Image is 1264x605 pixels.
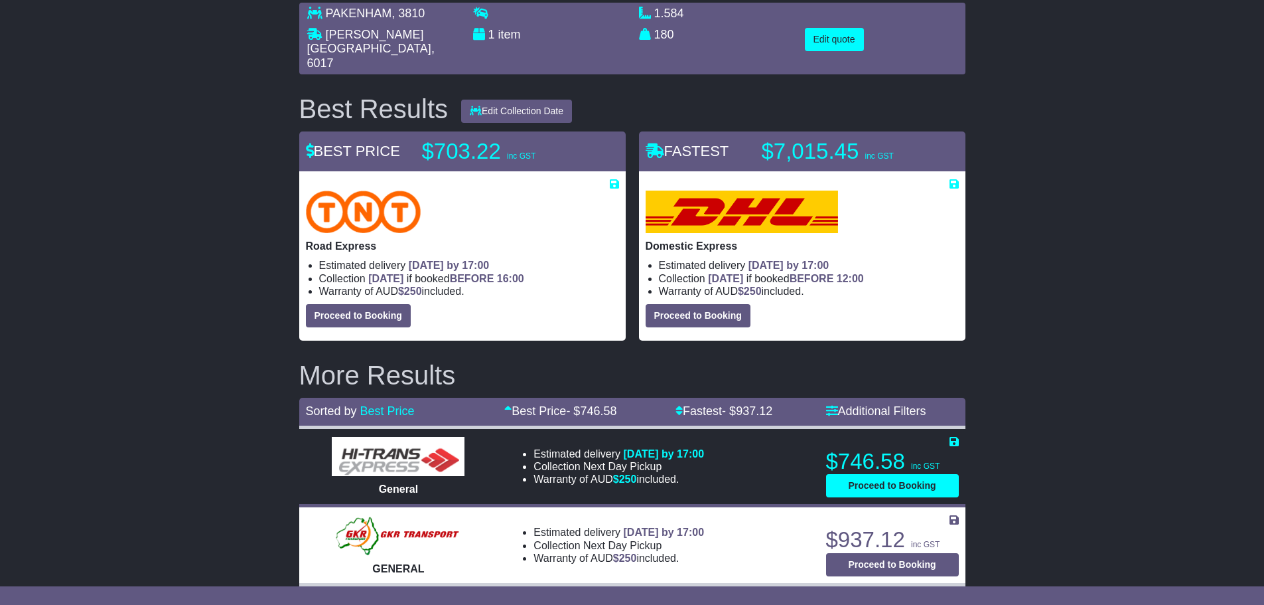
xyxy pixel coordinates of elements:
[533,539,704,552] li: Collection
[332,437,464,476] img: HiTrans (Machship): General
[450,273,494,284] span: BEFORE
[624,527,705,538] span: [DATE] by 17:00
[583,461,662,472] span: Next Day Pickup
[306,240,619,252] p: Road Express
[306,404,357,418] span: Sorted by
[533,526,704,539] li: Estimated delivery
[507,151,535,161] span: inc GST
[654,28,674,41] span: 180
[319,272,619,285] li: Collection
[422,138,588,165] p: $703.22
[790,273,834,284] span: BEFORE
[497,273,524,284] span: 16:00
[391,7,425,20] span: , 3810
[372,563,424,574] span: GENERAL
[659,285,959,298] li: Warranty of AUD included.
[583,540,662,551] span: Next Day Pickup
[533,460,704,473] li: Collection
[744,286,762,297] span: 250
[299,361,965,390] h2: More Results
[654,7,684,20] span: 1.584
[708,273,743,284] span: [DATE]
[398,286,422,297] span: $
[646,191,838,233] img: DHL: Domestic Express
[368,273,524,284] span: if booked
[335,516,462,556] img: GKR: GENERAL
[306,143,400,159] span: BEST PRICE
[646,240,959,252] p: Domestic Express
[659,272,959,285] li: Collection
[533,448,704,460] li: Estimated delivery
[580,404,616,418] span: 746.58
[404,286,422,297] span: 250
[748,260,829,271] span: [DATE] by 17:00
[619,474,637,485] span: 250
[613,474,637,485] span: $
[533,473,704,485] li: Warranty of AUD included.
[826,527,959,553] p: $937.12
[319,285,619,298] li: Warranty of AUD included.
[566,404,616,418] span: - $
[504,404,616,418] a: Best Price- $746.58
[319,259,619,272] li: Estimated delivery
[293,94,455,124] div: Best Results
[911,462,940,471] span: inc GST
[379,483,419,495] span: General
[619,553,637,564] span: 250
[911,540,940,549] span: inc GST
[307,28,431,56] span: [PERSON_NAME][GEOGRAPHIC_DATA]
[326,7,392,20] span: PAKENHAM
[306,191,421,233] img: TNT Domestic: Road Express
[307,42,435,70] span: , 6017
[624,448,705,460] span: [DATE] by 17:00
[762,138,928,165] p: $7,015.45
[613,553,637,564] span: $
[722,404,772,418] span: - $
[826,448,959,475] p: $746.58
[865,151,893,161] span: inc GST
[461,100,572,123] button: Edit Collection Date
[368,273,403,284] span: [DATE]
[837,273,864,284] span: 12:00
[736,404,772,418] span: 937.12
[659,259,959,272] li: Estimated delivery
[498,28,521,41] span: item
[360,404,415,418] a: Best Price
[738,286,762,297] span: $
[708,273,863,284] span: if booked
[826,553,959,576] button: Proceed to Booking
[306,304,411,327] button: Proceed to Booking
[646,143,729,159] span: FASTEST
[826,474,959,497] button: Proceed to Booking
[409,260,490,271] span: [DATE] by 17:00
[646,304,750,327] button: Proceed to Booking
[533,552,704,564] li: Warranty of AUD included.
[826,404,926,418] a: Additional Filters
[805,28,864,51] button: Edit quote
[675,404,772,418] a: Fastest- $937.12
[488,28,495,41] span: 1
